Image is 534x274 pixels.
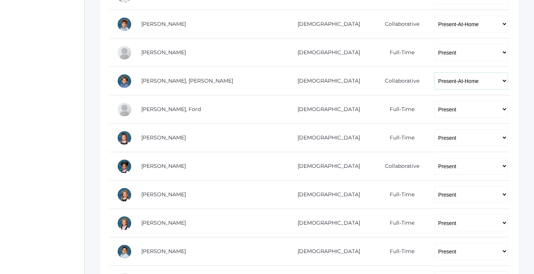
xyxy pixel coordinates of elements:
td: [DEMOGRAPHIC_DATA] [281,181,371,209]
div: Gracelyn Lavallee [117,187,132,202]
td: Collaborative [372,152,427,181]
a: [PERSON_NAME], [PERSON_NAME] [141,77,233,84]
td: Full-Time [372,39,427,67]
div: Noah Rosas [117,244,132,259]
div: Lyla Foster [117,130,132,145]
td: [DEMOGRAPHIC_DATA] [281,237,371,266]
a: [PERSON_NAME] [141,49,186,56]
td: [DEMOGRAPHIC_DATA] [281,209,371,237]
td: [DEMOGRAPHIC_DATA] [281,39,371,67]
a: [PERSON_NAME] [141,191,186,198]
a: [PERSON_NAME] [141,134,186,141]
td: Full-Time [372,95,427,124]
td: Collaborative [372,10,427,39]
div: Crue Harris [117,159,132,174]
td: Full-Time [372,124,427,152]
a: [PERSON_NAME], Ford [141,106,201,113]
a: [PERSON_NAME] [141,248,186,255]
td: [DEMOGRAPHIC_DATA] [281,152,371,181]
td: Collaborative [372,67,427,95]
div: Ford Ferris [117,102,132,117]
a: [PERSON_NAME] [141,21,186,27]
a: [PERSON_NAME] [141,219,186,226]
div: Obadiah Bradley [117,17,132,32]
td: [DEMOGRAPHIC_DATA] [281,95,371,124]
div: Chloé Noëlle Cope [117,45,132,60]
a: [PERSON_NAME] [141,163,186,169]
td: [DEMOGRAPHIC_DATA] [281,124,371,152]
td: [DEMOGRAPHIC_DATA] [281,67,371,95]
td: Full-Time [372,209,427,237]
td: Full-Time [372,181,427,209]
td: [DEMOGRAPHIC_DATA] [281,10,371,39]
div: Austen Crosby [117,74,132,89]
div: Hazel Porter [117,216,132,231]
td: Full-Time [372,237,427,266]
